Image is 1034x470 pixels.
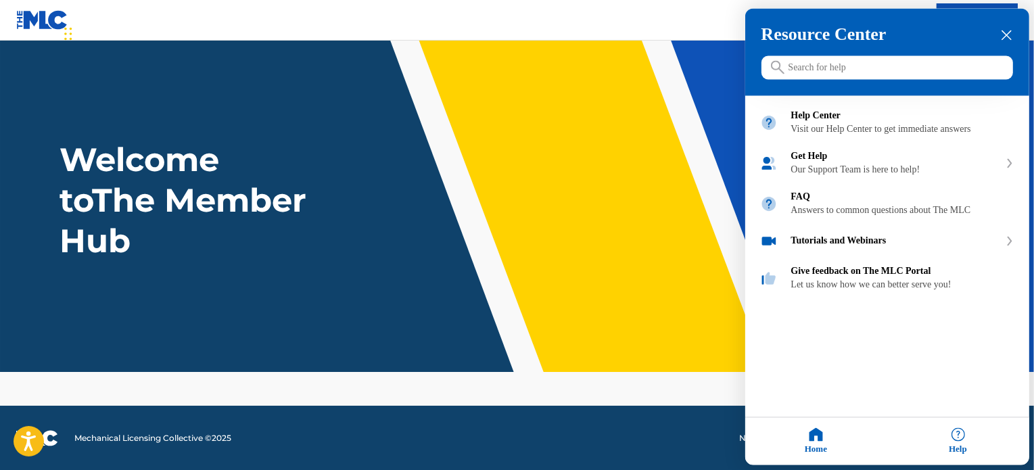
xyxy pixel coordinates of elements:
[791,280,1014,291] div: Let us know how we can better serve you!
[791,124,1014,135] div: Visit our Help Center to get immediate answers
[791,266,1014,277] div: Give feedback on The MLC Portal
[760,195,778,213] img: module icon
[745,184,1029,225] div: FAQ
[760,233,778,250] img: module icon
[745,96,1029,299] div: Resource center home modules
[1006,237,1014,246] svg: expand
[1006,159,1014,168] svg: expand
[791,192,1014,203] div: FAQ
[761,56,1013,80] input: Search for help
[791,111,1014,122] div: Help Center
[761,25,1013,45] h3: Resource Center
[791,206,1014,216] div: Answers to common questions about The MLC
[745,143,1029,184] div: Get Help
[1000,29,1013,42] div: close resource center
[760,155,778,172] img: module icon
[760,270,778,287] img: module icon
[745,418,887,465] div: Home
[791,165,1000,176] div: Our Support Team is here to help!
[887,418,1029,465] div: Help
[745,96,1029,299] div: entering resource center home
[791,151,1000,162] div: Get Help
[760,114,778,132] img: module icon
[791,236,1000,247] div: Tutorials and Webinars
[745,225,1029,258] div: Tutorials and Webinars
[745,103,1029,143] div: Help Center
[745,258,1029,299] div: Give feedback on The MLC Portal
[771,61,784,74] svg: icon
